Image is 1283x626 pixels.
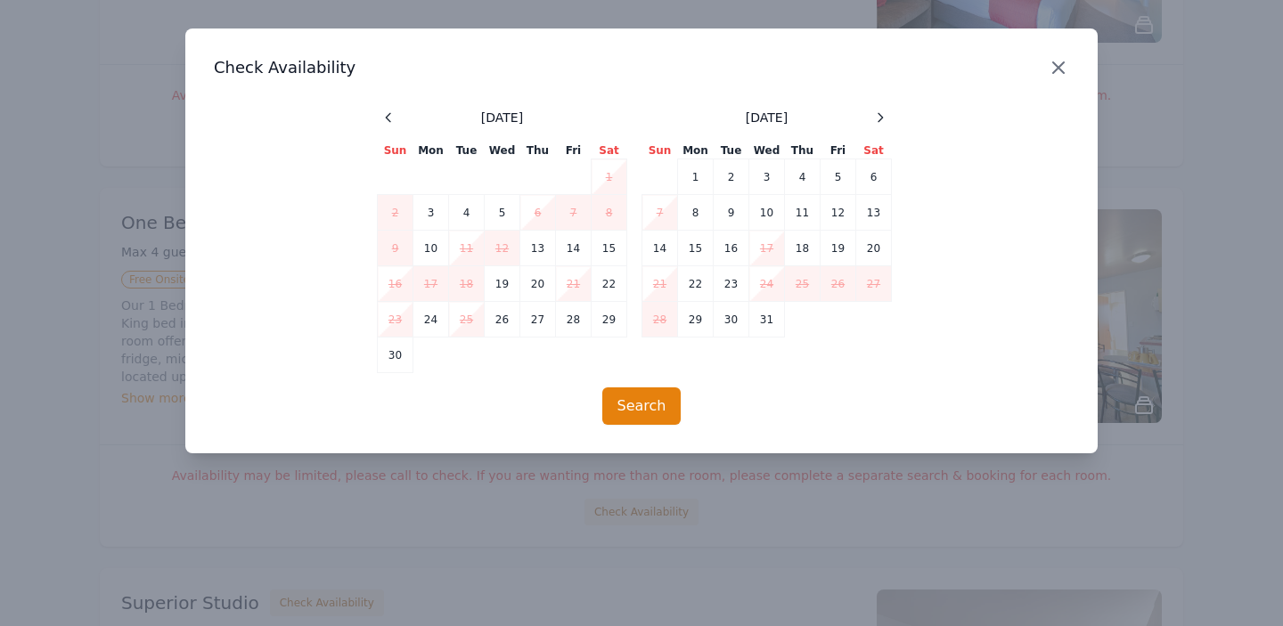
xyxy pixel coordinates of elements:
[602,387,682,425] button: Search
[749,195,785,231] td: 10
[642,142,678,159] th: Sun
[856,231,892,266] td: 20
[642,195,678,231] td: 7
[592,195,627,231] td: 8
[485,266,520,302] td: 19
[378,231,413,266] td: 9
[449,302,485,337] td: 25
[520,142,556,159] th: Thu
[678,142,714,159] th: Mon
[592,142,627,159] th: Sat
[749,231,785,266] td: 17
[749,142,785,159] th: Wed
[821,142,856,159] th: Fri
[592,159,627,195] td: 1
[449,231,485,266] td: 11
[485,195,520,231] td: 5
[678,266,714,302] td: 22
[378,142,413,159] th: Sun
[642,302,678,337] td: 28
[678,195,714,231] td: 8
[449,195,485,231] td: 4
[714,231,749,266] td: 16
[449,266,485,302] td: 18
[785,195,821,231] td: 11
[485,302,520,337] td: 26
[413,266,449,302] td: 17
[821,195,856,231] td: 12
[714,302,749,337] td: 30
[520,195,556,231] td: 6
[520,266,556,302] td: 20
[821,266,856,302] td: 26
[856,142,892,159] th: Sat
[856,266,892,302] td: 27
[413,302,449,337] td: 24
[449,142,485,159] th: Tue
[714,142,749,159] th: Tue
[520,302,556,337] td: 27
[556,231,592,266] td: 14
[413,195,449,231] td: 3
[520,231,556,266] td: 13
[785,266,821,302] td: 25
[214,57,1069,78] h3: Check Availability
[856,195,892,231] td: 13
[378,195,413,231] td: 2
[413,231,449,266] td: 10
[749,159,785,195] td: 3
[678,159,714,195] td: 1
[556,302,592,337] td: 28
[556,266,592,302] td: 21
[378,302,413,337] td: 23
[556,195,592,231] td: 7
[714,266,749,302] td: 23
[485,142,520,159] th: Wed
[485,231,520,266] td: 12
[714,159,749,195] td: 2
[785,142,821,159] th: Thu
[785,159,821,195] td: 4
[481,109,523,126] span: [DATE]
[678,302,714,337] td: 29
[746,109,788,126] span: [DATE]
[714,195,749,231] td: 9
[785,231,821,266] td: 18
[592,266,627,302] td: 22
[856,159,892,195] td: 6
[556,142,592,159] th: Fri
[749,302,785,337] td: 31
[378,337,413,373] td: 30
[378,266,413,302] td: 16
[413,142,449,159] th: Mon
[642,266,678,302] td: 21
[592,231,627,266] td: 15
[821,231,856,266] td: 19
[592,302,627,337] td: 29
[821,159,856,195] td: 5
[678,231,714,266] td: 15
[749,266,785,302] td: 24
[642,231,678,266] td: 14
